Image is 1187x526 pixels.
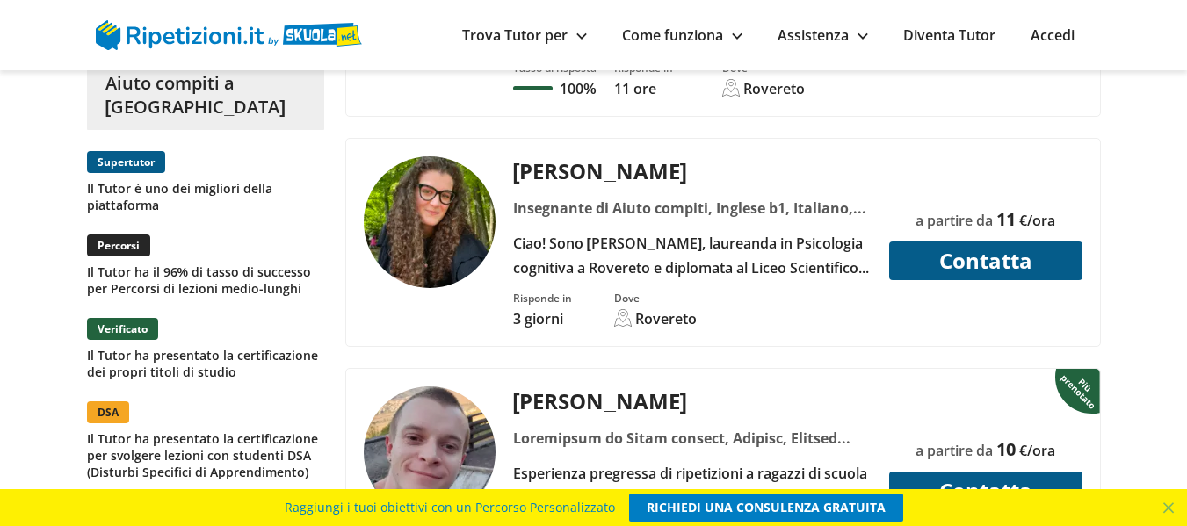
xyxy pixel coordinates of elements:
img: tutor a Rovereto - Tiziano [364,386,496,518]
span: Percorsi [87,234,150,256]
a: RICHIEDI UNA CONSULENZA GRATUITA [629,494,903,522]
div: Dove [614,291,697,306]
img: logo Skuola.net | Ripetizioni.it [96,20,362,50]
div: [PERSON_NAME] [506,386,878,415]
button: Contatta [889,472,1082,510]
div: Rovereto [743,79,805,98]
img: Piu prenotato [1055,367,1104,414]
div: Insegnante di Aiuto compiti, Inglese b1, Italiano, Matematica, Test d'ingresso psicologia [506,196,878,220]
div: Ciao! Sono [PERSON_NAME], laureanda in Psicologia cognitiva a Rovereto e diplomata al Liceo Scien... [506,231,878,280]
p: 3 giorni [513,309,572,328]
a: Come funziona [622,25,742,45]
p: Il Tutor è uno dei migliori della piattaforma [87,180,324,213]
a: logo Skuola.net | Ripetizioni.it [96,24,362,43]
a: Diventa Tutor [903,25,995,45]
span: €/ora [1019,441,1055,460]
span: DSA [87,401,129,423]
p: 100% [560,79,596,98]
span: Verificato [87,318,158,340]
span: a partire da [916,211,993,230]
span: Raggiungi i tuoi obiettivi con un Percorso Personalizzato [285,494,615,522]
div: Loremipsum do Sitam consect, Adipisc, Elitsed doeiusm, Tempori 0, Utlabor 9, Etdolor magnaaliqu, ... [506,426,878,450]
div: Rovereto [635,309,697,328]
div: Esperienza pregressa di ripetizioni a ragazzi di scuola tecnica superiore e universitari per prep... [506,461,878,510]
span: Supertutor [87,151,165,173]
span: 10 [996,437,1016,461]
span: Materie correlate a Aiuto compiti a [GEOGRAPHIC_DATA] [105,47,286,119]
span: €/ora [1019,211,1055,230]
div: Risponde in [513,291,572,306]
p: 11 ore [614,79,673,98]
div: [PERSON_NAME] [506,156,878,185]
a: Accedi [1031,25,1075,45]
p: Il Tutor ha presentato la certificazione per svolgere lezioni con studenti DSA (Disturbi Specific... [87,430,324,480]
span: 11 [996,207,1016,231]
a: Assistenza [778,25,868,45]
span: a partire da [916,441,993,460]
img: tutor a Rovereto - Sara [364,156,496,288]
p: Il Tutor ha presentato la certificazione dei propri titoli di studio [87,347,324,380]
button: Contatta [889,241,1082,280]
p: Il Tutor ha il 96% di tasso di successo per Percorsi di lezioni medio-lunghi [87,263,324,297]
a: Trova Tutor per [462,25,587,45]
